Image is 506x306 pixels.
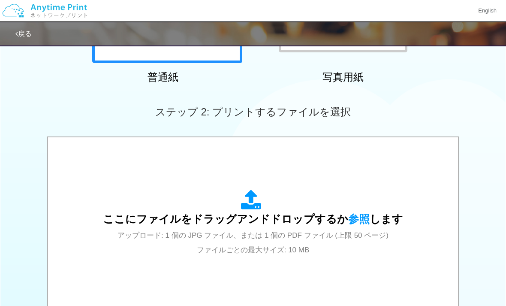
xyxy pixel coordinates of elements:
[155,106,351,118] span: ステップ 2: プリントするファイルを選択
[268,72,418,83] h2: 写真用紙
[103,213,403,225] span: ここにファイルをドラッグアンドドロップするか します
[88,72,238,83] h2: 普通紙
[117,231,389,254] span: アップロード: 1 個の JPG ファイル、または 1 個の PDF ファイル (上限 50 ページ) ファイルごとの最大サイズ: 10 MB
[348,213,370,225] span: 参照
[15,30,32,37] a: 戻る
